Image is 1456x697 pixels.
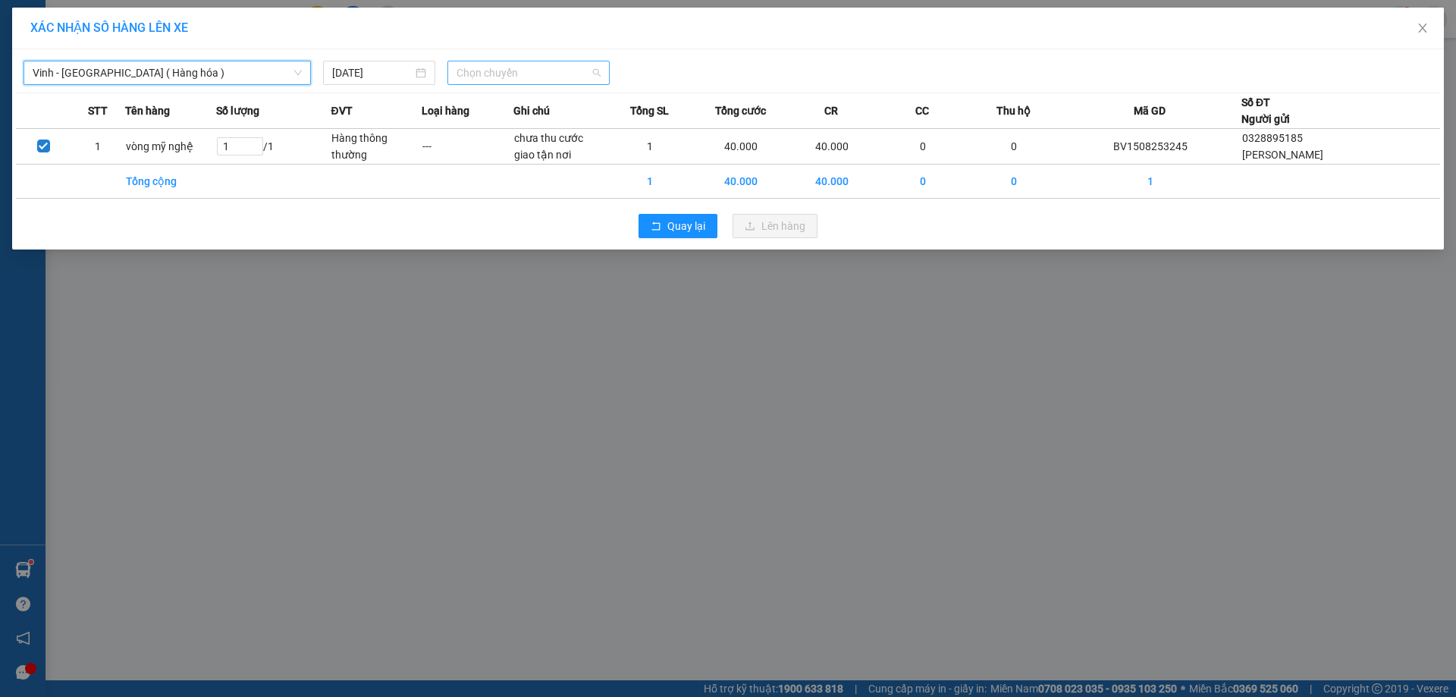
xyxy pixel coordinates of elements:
td: --- [422,129,513,165]
td: 1 [1059,165,1241,199]
span: Tổng SL [630,102,669,119]
td: Hàng thông thường [331,129,422,165]
span: Vinh - Hà Nội ( Hàng hóa ) [33,61,302,84]
span: [PERSON_NAME] [1242,149,1323,161]
span: 0328895185 [1242,132,1303,144]
td: 1 [604,129,695,165]
span: ĐVT [331,102,352,119]
span: STT [88,102,108,119]
td: 0 [877,129,968,165]
span: Loại hàng [422,102,469,119]
td: 40.000 [695,165,786,199]
td: 0 [968,129,1059,165]
button: Close [1401,8,1444,50]
span: Mã GD [1134,102,1166,119]
button: rollbackQuay lại [639,214,717,238]
td: 40.000 [786,129,877,165]
span: Chọn chuyến [457,61,601,84]
img: logo [8,82,26,157]
span: rollback [651,221,661,233]
span: Số lượng [216,102,259,119]
div: Số ĐT Người gửi [1241,94,1290,127]
span: Tên hàng [125,102,170,119]
span: [GEOGRAPHIC_DATA], [GEOGRAPHIC_DATA] ↔ [GEOGRAPHIC_DATA] [29,64,141,116]
td: 0 [877,165,968,199]
td: BV1508253245 [1059,129,1241,165]
td: Tổng cộng [125,165,216,199]
span: CC [915,102,929,119]
td: vòng mỹ nghệ [125,129,216,165]
span: Quay lại [667,218,705,234]
td: 40.000 [695,129,786,165]
button: uploadLên hàng [733,214,817,238]
span: Thu hộ [996,102,1031,119]
td: 0 [968,165,1059,199]
td: 1 [604,165,695,199]
input: 15/08/2025 [332,64,413,81]
span: CR [824,102,838,119]
span: Tổng cước [715,102,766,119]
span: close [1417,22,1429,34]
strong: CHUYỂN PHÁT NHANH AN PHÚ QUÝ [30,12,140,61]
span: XÁC NHẬN SỐ HÀNG LÊN XE [30,20,188,35]
td: / 1 [216,129,331,165]
td: 40.000 [786,165,877,199]
td: 1 [71,129,125,165]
